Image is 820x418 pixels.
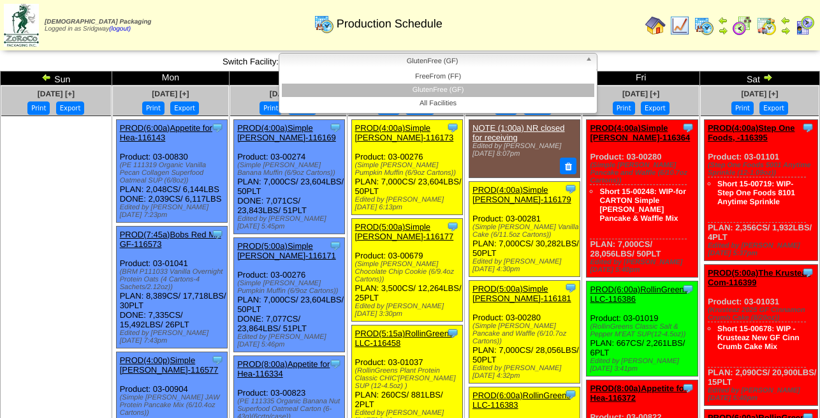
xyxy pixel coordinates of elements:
img: Tooltip [564,281,577,294]
div: (Simple [PERSON_NAME] Pancake and Waffle (6/10.7oz Cartons)) [472,322,580,345]
span: [DEMOGRAPHIC_DATA] Packaging [45,19,151,26]
div: Edited by [PERSON_NAME] [DATE] 7:43pm [120,329,227,345]
img: Tooltip [329,239,342,252]
div: (RollinGreens Plant Protein Classic CHIC'[PERSON_NAME] SUP (12-4.5oz) ) [355,367,462,390]
button: Print [260,101,282,115]
button: Export [641,101,670,115]
button: Export [56,101,85,115]
li: FreeFrom (FF) [282,70,594,84]
div: Product: 03-00281 PLAN: 7,000CS / 30,282LBS / 50PLT [469,181,580,276]
td: Fri [582,71,699,86]
img: Tooltip [329,357,342,370]
button: Export [170,101,199,115]
div: Product: 03-00679 PLAN: 3,500CS / 12,264LBS / 25PLT [351,219,462,322]
a: PROD(7:45a)Bobs Red Mill GF-116573 [120,230,221,249]
a: PROD(6:00a)RollinGreens LLC-116383 [472,391,571,410]
img: line_graph.gif [670,15,690,36]
div: Product: 03-01031 PLAN: 2,090CS / 20,900LBS / 15PLT [704,265,817,406]
img: arrowright.gif [763,72,773,82]
div: Edited by [PERSON_NAME] [DATE] 5:40pm [590,258,697,274]
div: Product: 03-00276 PLAN: 7,000CS / 23,604LBS / 50PLT DONE: 7,077CS / 23,864LBS / 51PLT [234,238,345,352]
img: Tooltip [564,388,577,401]
img: Tooltip [211,228,224,241]
span: GlutenFree (GF) [284,54,580,69]
div: Product: 03-01019 PLAN: 667CS / 2,261LBS / 6PLT [587,281,698,377]
img: calendarinout.gif [756,15,777,36]
img: home.gif [645,15,666,36]
a: PROD(6:00a)RollinGreens LLC-116386 [590,285,688,304]
button: Delete Note [560,158,576,174]
img: Tooltip [682,121,694,134]
img: calendarprod.gif [694,15,714,36]
a: PROD(8:00a)Appetite for Hea-116372 [590,384,687,403]
div: Edited by [PERSON_NAME] [DATE] 8:07pm [472,142,575,158]
img: arrowright.gif [780,26,791,36]
div: Product: 03-00280 PLAN: 7,000CS / 28,056LBS / 50PLT [587,120,698,278]
div: Edited by [PERSON_NAME] [DATE] 5:37pm [708,242,817,257]
a: PROD(4:00a)Simple [PERSON_NAME]-116169 [237,123,336,142]
a: (logout) [109,26,131,33]
div: Product: 03-00276 PLAN: 7,000CS / 23,604LBS / 50PLT [351,120,462,215]
a: PROD(4:00a)Simple [PERSON_NAME]-116173 [355,123,454,142]
a: Short 15-00719: WIP- Step One Foods 8101 Anytime Sprinkle [717,179,795,206]
a: Short 15-00248: WIP-for CARTON Simple [PERSON_NAME] Pancake & Waffle Mix [599,187,685,223]
div: Edited by [PERSON_NAME] [DATE] 3:30pm [355,302,462,318]
div: (Simple [PERSON_NAME] Pancake and Waffle (6/10.7oz Cartons)) [590,161,697,184]
div: Product: 03-00274 PLAN: 7,000CS / 23,604LBS / 50PLT DONE: 7,071CS / 23,843LBS / 51PLT [234,120,345,234]
div: Edited by [PERSON_NAME] [DATE] 4:30pm [472,258,580,273]
a: PROD(8:00a)Appetite for Hea-116334 [237,359,330,378]
img: Tooltip [802,121,814,134]
img: Tooltip [564,183,577,195]
a: [DATE] [+] [741,89,778,98]
div: (RollinGreens Classic Salt & Pepper M'EAT SUP(12-4.5oz)) [590,323,697,338]
div: Edited by [PERSON_NAME] [DATE] 6:13pm [355,196,462,211]
img: arrowleft.gif [780,15,791,26]
img: calendarprod.gif [314,13,334,34]
img: calendarcustomer.gif [794,15,815,36]
div: Edited by [PERSON_NAME] [DATE] 5:46pm [237,333,344,348]
div: (Simple [PERSON_NAME] Chocolate Chip Cookie (6/9.4oz Cartons)) [355,260,462,283]
div: (Simple [PERSON_NAME] JAW Protein Pancake Mix (6/10.4oz Cartons)) [120,394,227,417]
td: Sat [699,71,819,86]
div: (Simple [PERSON_NAME] Pumpkin Muffin (6/9oz Cartons)) [237,280,344,295]
a: [DATE] [+] [152,89,189,98]
img: Tooltip [211,354,224,366]
div: Product: 03-00830 PLAN: 2,048CS / 6,144LBS DONE: 2,039CS / 6,117LBS [116,120,227,223]
div: Edited by [PERSON_NAME] [DATE] 3:41pm [590,357,697,373]
a: PROD(4:00a)Simple [PERSON_NAME]-116179 [472,185,571,204]
img: Tooltip [329,121,342,134]
img: Tooltip [446,220,459,233]
div: (Simple [PERSON_NAME] Banana Muffin (6/9oz Cartons)) [237,161,344,177]
td: Tue [230,71,347,86]
button: Print [613,101,635,115]
div: Edited by [PERSON_NAME] [DATE] 5:45pm [237,215,344,230]
div: Product: 03-01041 PLAN: 8,389CS / 17,718LBS / 30PLT DONE: 7,335CS / 15,492LBS / 26PLT [116,227,227,348]
img: Tooltip [682,283,694,295]
a: PROD(5:00a)Simple [PERSON_NAME]-116181 [472,284,571,303]
div: (Simple [PERSON_NAME] Pumpkin Muffin (6/9oz Cartons)) [355,161,462,177]
button: Export [759,101,788,115]
img: arrowright.gif [718,26,728,36]
li: All Facilities [282,97,594,110]
a: [DATE] [+] [38,89,75,98]
div: Product: 03-00280 PLAN: 7,000CS / 28,056LBS / 50PLT [469,280,580,383]
div: Edited by [PERSON_NAME] [DATE] 4:32pm [472,364,580,380]
span: Production Schedule [337,17,443,31]
div: (Simple [PERSON_NAME] Vanilla Cake (6/11.5oz Cartons)) [472,223,580,239]
a: PROD(5:00a)The Krusteaz Com-116399 [708,268,810,287]
a: [DATE] [+] [270,89,307,98]
a: [DATE] [+] [622,89,659,98]
div: Edited by [PERSON_NAME] [DATE] 7:23pm [120,204,227,219]
div: Edited by [PERSON_NAME] [DATE] 5:40pm [708,387,817,402]
img: Tooltip [446,327,459,340]
a: PROD(4:00a)Simple [PERSON_NAME]-116364 [590,123,690,142]
a: PROD(5:00a)Simple [PERSON_NAME]-116171 [237,241,336,260]
li: GlutenFree (GF) [282,84,594,97]
div: (BRM P111033 Vanilla Overnight Protein Oats (4 Cartons-4 Sachets/2.12oz)) [120,268,227,291]
button: Print [731,101,754,115]
a: Short 15-00678: WIP - Krusteaz New GF Cinn Crumb Cake Mix [717,324,800,351]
